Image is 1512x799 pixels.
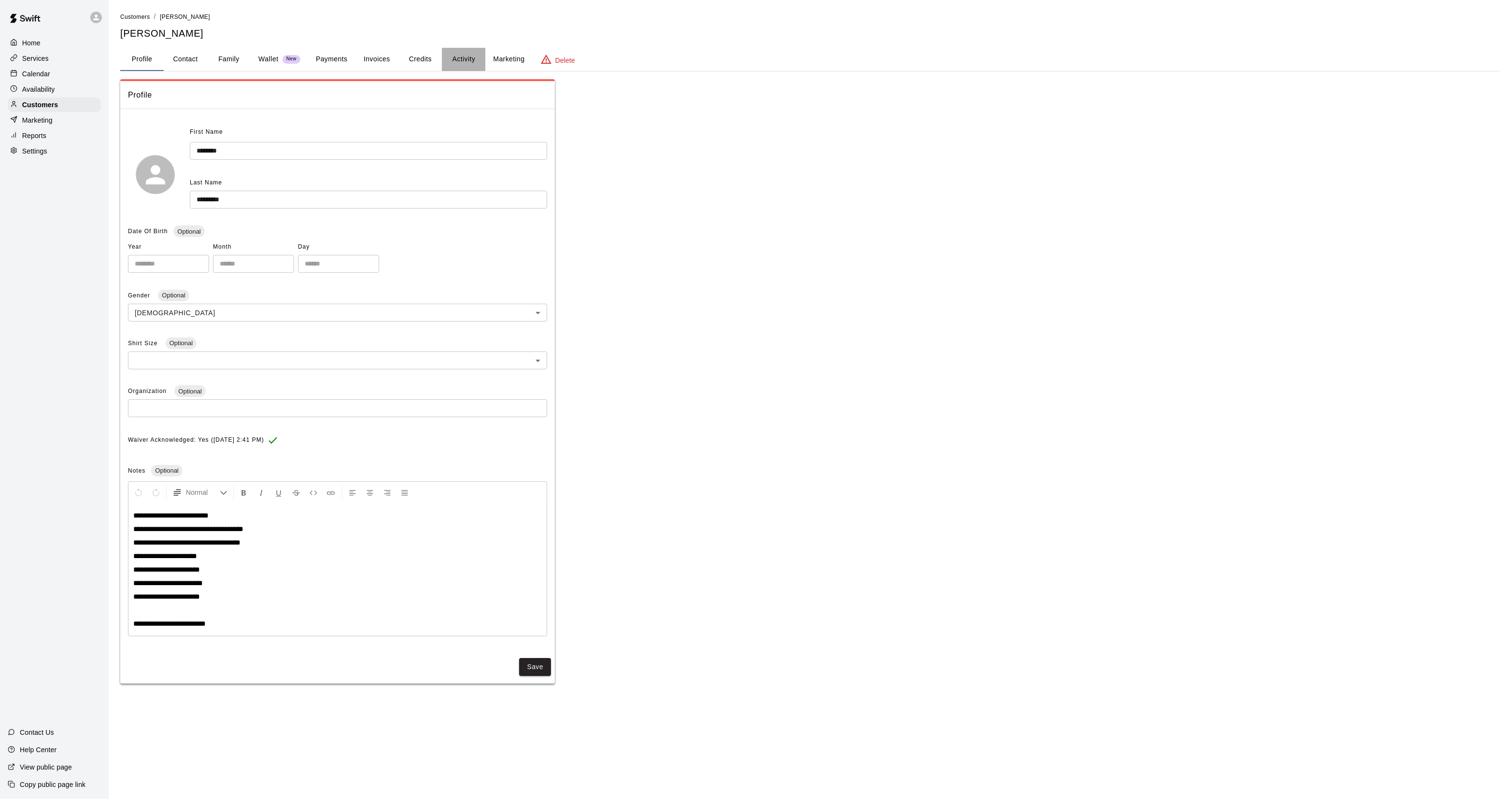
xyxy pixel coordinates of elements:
[174,388,205,395] span: Optional
[151,467,182,474] span: Optional
[128,228,168,235] span: Date Of Birth
[22,115,53,125] p: Marketing
[128,340,160,347] span: Shirt Size
[288,484,304,501] button: Format Strikethrough
[20,745,57,755] p: Help Center
[173,228,204,235] span: Optional
[128,388,169,394] span: Organization
[8,67,101,81] a: Calendar
[154,12,156,22] li: /
[519,658,551,676] button: Save
[379,484,396,501] button: Right Align
[8,144,101,158] a: Settings
[236,484,252,501] button: Format Bold
[8,36,101,50] a: Home
[22,54,49,63] p: Services
[20,780,85,789] p: Copy public page link
[355,48,398,71] button: Invoices
[362,484,378,501] button: Center Align
[128,89,547,101] span: Profile
[166,339,197,347] span: Optional
[8,51,101,66] a: Services
[258,54,279,64] p: Wallet
[344,484,361,501] button: Left Align
[148,484,164,501] button: Redo
[323,484,339,501] button: Insert Link
[120,14,150,20] span: Customers
[398,48,442,71] button: Credits
[8,82,101,97] a: Availability
[22,100,58,110] p: Customers
[8,113,101,127] a: Marketing
[442,48,485,71] button: Activity
[22,38,41,48] p: Home
[128,239,209,255] span: Year
[160,14,210,20] span: [PERSON_NAME]
[120,48,164,71] button: Profile
[283,56,300,62] span: New
[22,146,47,156] p: Settings
[169,484,231,501] button: Formatting Options
[8,128,101,143] a: Reports
[555,56,575,65] p: Delete
[164,48,207,71] button: Contact
[128,433,264,448] span: Waiver Acknowledged: Yes ([DATE] 2:41 PM)
[120,12,1500,22] nav: breadcrumb
[298,239,379,255] span: Day
[305,484,322,501] button: Insert Code
[128,292,152,299] span: Gender
[130,484,147,501] button: Undo
[120,13,150,20] a: Customers
[270,484,287,501] button: Format Underline
[207,48,251,71] button: Family
[308,48,355,71] button: Payments
[485,48,532,71] button: Marketing
[22,131,46,140] p: Reports
[213,239,294,255] span: Month
[120,48,1500,71] div: basic tabs example
[22,84,55,94] p: Availability
[20,728,54,737] p: Contact Us
[253,484,269,501] button: Format Italics
[8,98,101,112] a: Customers
[22,69,50,79] p: Calendar
[158,292,189,299] span: Optional
[190,179,222,186] span: Last Name
[120,27,1500,40] h5: [PERSON_NAME]
[190,125,223,140] span: First Name
[128,467,145,474] span: Notes
[396,484,413,501] button: Justify Align
[128,304,547,322] div: [DEMOGRAPHIC_DATA]
[186,488,220,497] span: Normal
[20,762,72,772] p: View public page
